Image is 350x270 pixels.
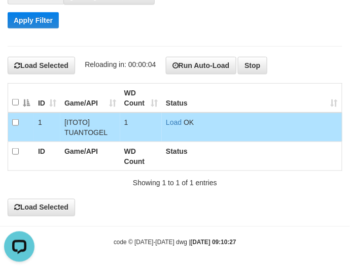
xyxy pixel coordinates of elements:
button: Stop [238,57,267,74]
strong: [DATE] 09:10:27 [191,239,236,246]
td: [ITOTO] TUANTOGEL [60,113,120,142]
span: OK [184,118,194,126]
th: ID [34,142,60,171]
th: ID: activate to sort column ascending [34,83,60,113]
th: WD Count: activate to sort column ascending [120,83,162,113]
div: Showing 1 to 1 of 1 entries [8,174,342,188]
span: 1 [124,118,128,126]
th: WD Count [120,142,162,171]
small: code © [DATE]-[DATE] dwg | [114,239,236,246]
td: 1 [34,113,60,142]
th: Game/API: activate to sort column ascending [60,83,120,113]
button: Load Selected [8,57,75,74]
th: Status: activate to sort column ascending [162,83,342,113]
button: Run Auto-Load [166,57,236,74]
button: Open LiveChat chat widget [4,4,34,35]
button: Apply Filter [8,12,59,28]
button: Load Selected [8,199,75,216]
span: Reloading in: 00:00:04 [85,60,156,69]
a: Load [166,118,182,126]
th: Game/API [60,142,120,171]
th: Status [162,142,342,171]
